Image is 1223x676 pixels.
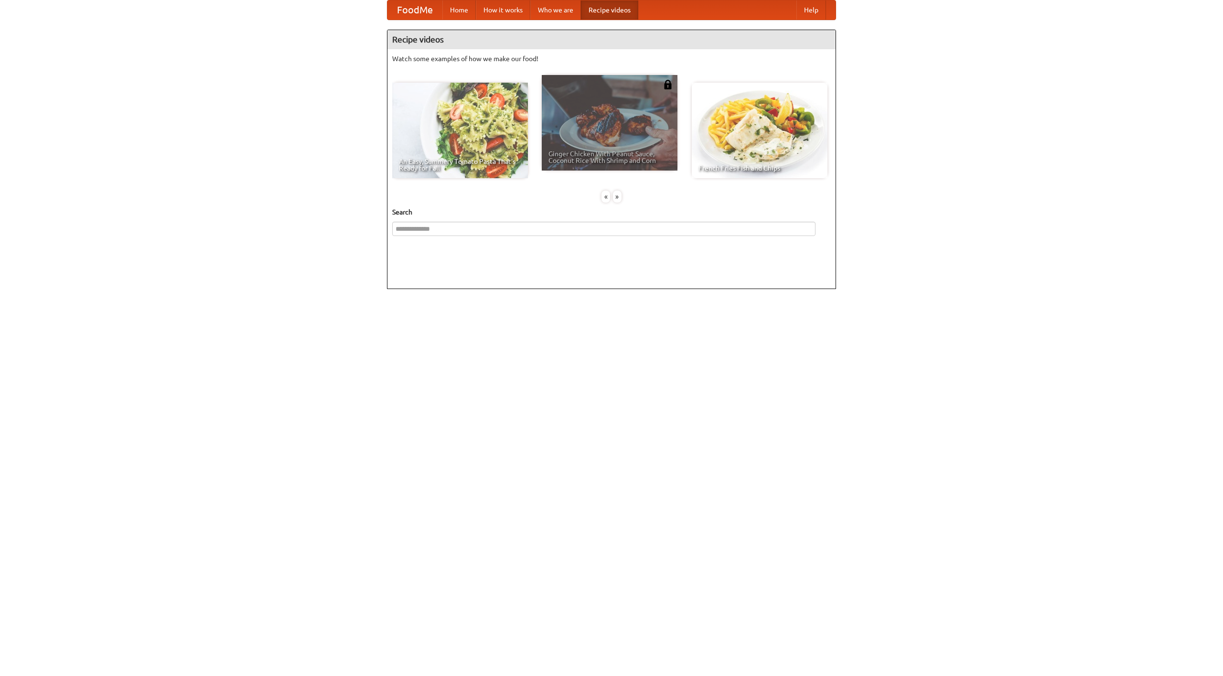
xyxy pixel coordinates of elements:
[392,54,831,64] p: Watch some examples of how we make our food!
[663,80,673,89] img: 483408.png
[442,0,476,20] a: Home
[613,191,622,203] div: »
[392,207,831,217] h5: Search
[530,0,581,20] a: Who we are
[387,30,836,49] h4: Recipe videos
[392,83,528,178] a: An Easy, Summery Tomato Pasta That's Ready for Fall
[692,83,827,178] a: French Fries Fish and Chips
[399,158,521,172] span: An Easy, Summery Tomato Pasta That's Ready for Fall
[581,0,638,20] a: Recipe videos
[796,0,826,20] a: Help
[387,0,442,20] a: FoodMe
[476,0,530,20] a: How it works
[698,165,821,172] span: French Fries Fish and Chips
[601,191,610,203] div: «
